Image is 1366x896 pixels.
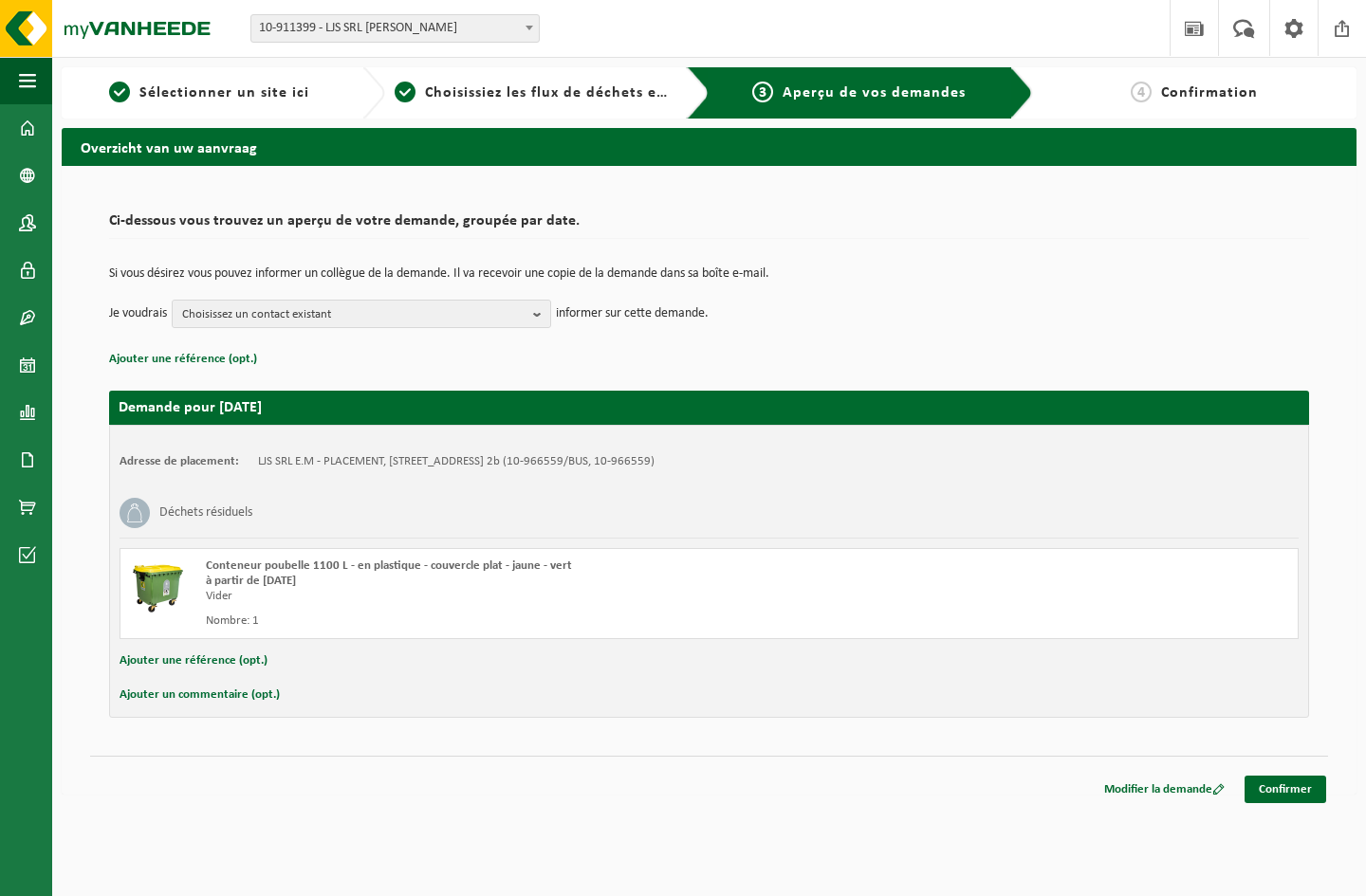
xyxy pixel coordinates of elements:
[120,649,268,673] button: Ajouter une référence (opt.)
[1161,85,1258,101] span: Confirmation
[258,454,655,469] td: LJS SRL E.M - PLACEMENT, [STREET_ADDRESS] 2b (10-966559/BUS, 10-966559)
[206,589,785,604] div: Vider
[206,575,296,587] strong: à partir de [DATE]
[130,558,187,615] img: WB-1100-HPE-GN-50.png
[752,82,773,102] span: 3
[250,14,540,43] span: 10-911399 - LJS SRL E.M - KAIN
[109,82,130,102] span: 1
[109,300,167,328] p: Je voudrais
[395,82,415,102] span: 2
[251,15,539,42] span: 10-911399 - LJS SRL E.M - KAIN
[139,85,309,101] span: Sélectionner un site ici
[1131,82,1152,102] span: 4
[62,128,1357,165] h2: Overzicht van uw aanvraag
[206,559,572,572] span: Conteneur poubelle 1100 L - en plastique - couvercle plat - jaune - vert
[120,455,239,467] strong: Adresse de placement:
[159,498,252,528] h3: Déchets résiduels
[109,267,1309,281] p: Si vous désirez vous pouvez informer un collègue de la demande. Il va recevoir une copie de la de...
[1090,776,1239,803] a: Modifier la demande
[71,82,347,104] a: 1Sélectionner un site ici
[120,683,280,707] button: Ajouter un commentaire (opt.)
[1245,776,1326,803] a: Confirmer
[395,82,671,104] a: 2Choisissiez les flux de déchets et récipients
[119,400,262,415] strong: Demande pour [DATE]
[425,85,741,101] span: Choisissiez les flux de déchets et récipients
[783,85,966,101] span: Aperçu de vos demandes
[556,300,709,328] p: informer sur cette demande.
[109,213,1309,239] h2: Ci-dessous vous trouvez un aperçu de votre demande, groupée par date.
[182,301,526,329] span: Choisissez un contact existant
[206,613,785,629] div: Nombre: 1
[109,347,257,372] button: Ajouter une référence (opt.)
[172,300,551,328] button: Choisissez un contact existant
